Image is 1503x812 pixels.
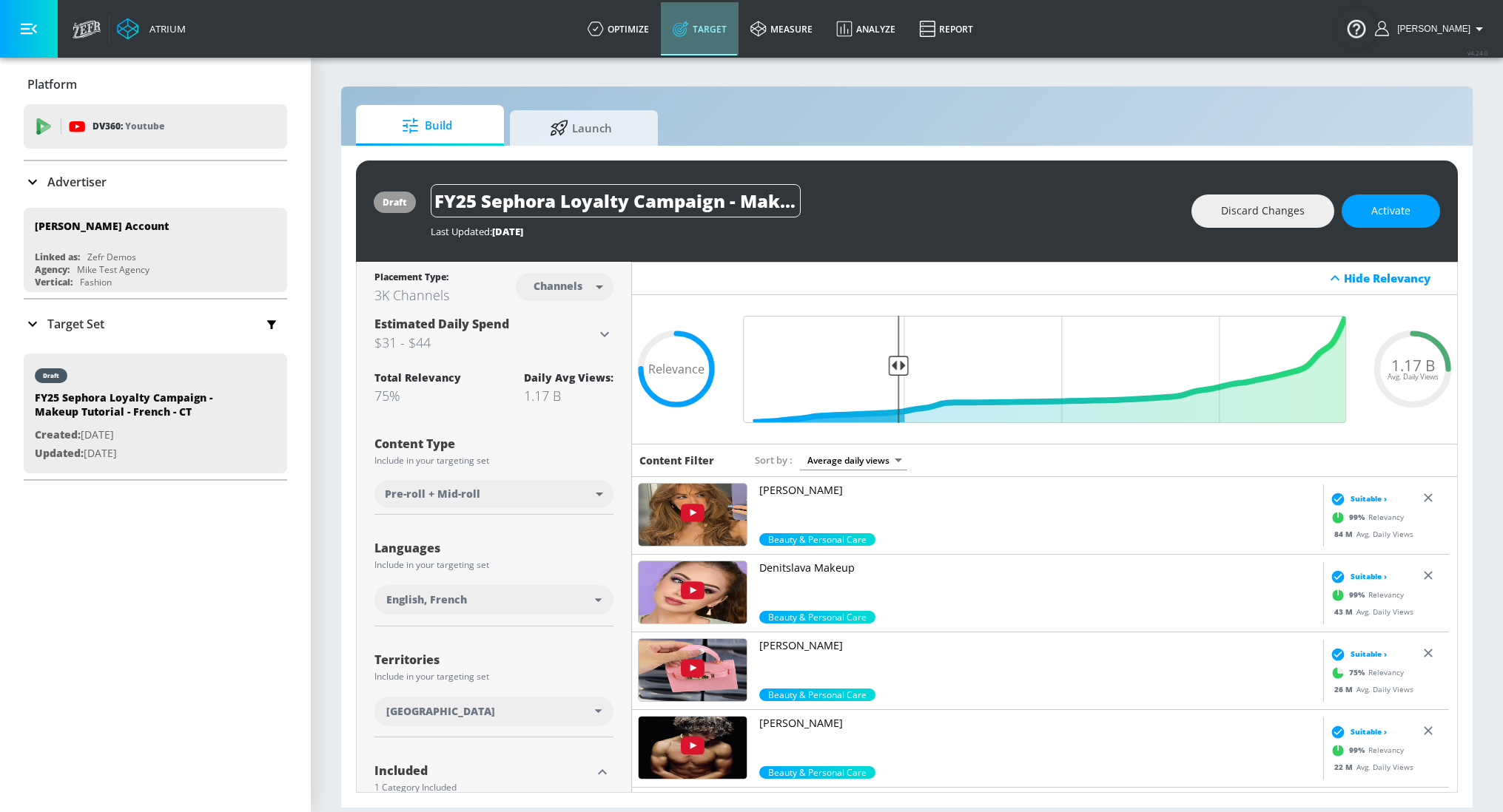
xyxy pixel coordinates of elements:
[1351,493,1387,504] span: Suitable ›
[1349,512,1368,523] span: 99 %
[1334,606,1356,616] span: 43 M
[525,110,637,146] span: Launch
[24,64,287,105] div: Platform
[759,611,875,623] span: Beauty & Personal Care
[24,300,287,348] div: Target Set
[1371,202,1410,220] span: Activate
[1327,646,1387,661] div: Suitable ›
[759,561,1317,575] p: Denitslava Makeup
[374,561,613,569] div: Include in your targeting set
[35,251,80,263] div: Linked as:
[93,118,164,135] p: DV360:
[759,716,1317,731] p: [PERSON_NAME]
[759,611,875,623] div: 99.0%
[1391,358,1435,373] span: 1.17 B
[632,262,1457,295] div: Hide Relevancy
[1336,7,1377,49] button: Open Resource Center
[759,766,875,779] span: Beauty & Personal Care
[77,263,149,276] div: Mike Test Agency
[35,390,242,426] div: FY25 Sephora Loyalty Campaign - Makeup Tutorial - French - CT
[800,450,907,470] div: Average daily views
[759,638,1317,688] a: [PERSON_NAME]
[526,280,590,292] div: Channels
[374,387,461,405] div: 75%
[1388,373,1439,381] span: Avg. Daily Views
[24,353,287,473] div: draftFY25 Sephora Loyalty Campaign - Makeup Tutorial - French - CTCreated:[DATE]Updated:[DATE]
[374,286,449,304] div: 3K Channels
[35,427,81,441] span: Created:
[87,251,136,263] div: Zefr Demos
[639,717,747,779] img: UU9e1l_HMVgy49zQJ7zE13LQ
[759,561,1317,611] a: Denitslava Makeup
[24,208,287,292] div: [PERSON_NAME] AccountLinked as:Zefr DemosAgency:Mike Test AgencyVertical:Fashion
[374,271,449,286] div: Placement Type:
[1327,661,1404,683] div: Relevancy
[759,483,1317,533] a: [PERSON_NAME]
[374,438,613,450] div: Content Type
[648,363,705,375] span: Relevance
[1349,745,1368,756] span: 99 %
[739,2,824,55] a: measure
[524,387,613,405] div: 1.17 B
[24,104,287,149] div: DV360: Youtube
[639,561,747,623] img: UUXoY0ZeHZBe0p-ByCiYP_XQ
[1351,649,1387,660] span: Suitable ›
[374,456,613,465] div: Include in your targeting set
[1327,761,1413,772] div: Avg. Daily Views
[35,426,242,444] p: [DATE]
[43,372,59,379] div: draft
[759,688,875,701] span: Beauty & Personal Care
[24,161,287,203] div: Advertiser
[1327,569,1387,583] div: Suitable ›
[1391,24,1470,34] span: login as: michael.villalobos@zefr.com
[431,225,1177,238] div: Last Updated:
[374,316,509,332] span: Estimated Daily Spend
[736,316,1354,423] input: Final Threshold
[759,716,1317,766] a: [PERSON_NAME]
[374,316,613,353] div: Estimated Daily Spend$31 - $44
[639,639,747,701] img: UUDLT0p_0ab5gKmTHklJH6dg
[47,316,104,332] p: Target Set
[759,638,1317,653] p: [PERSON_NAME]
[1327,583,1404,606] div: Relevancy
[47,174,107,190] p: Advertiser
[374,654,613,666] div: Territories
[383,196,407,209] div: draft
[759,533,875,546] div: 99.0%
[1342,194,1440,228] button: Activate
[1327,491,1387,506] div: Suitable ›
[1351,571,1387,582] span: Suitable ›
[35,444,242,463] p: [DATE]
[639,453,714,467] h6: Content Filter
[35,446,84,460] span: Updated:
[759,766,875,779] div: 99.0%
[374,783,591,792] div: 1 Category Included
[1375,20,1488,38] button: [PERSON_NAME]
[1327,528,1413,539] div: Avg. Daily Views
[1334,683,1356,694] span: 26 M
[1327,606,1413,617] div: Avg. Daily Views
[385,487,480,501] span: Pre-roll + Mid-roll
[759,483,1317,498] p: [PERSON_NAME]
[1327,506,1404,528] div: Relevancy
[35,276,73,288] div: Vertical:
[374,332,596,353] h3: $31 - $44
[1334,761,1356,771] span: 22 M
[374,542,613,554] div: Languages
[1351,726,1387,737] span: Suitable ›
[492,225,523,238] span: [DATE]
[1349,667,1368,678] span: 75 %
[1221,202,1305,220] span: Discard Changes
[35,219,169,233] div: [PERSON_NAME] Account
[27,76,77,92] p: Platform
[639,484,747,546] img: UUKX8qlNu2v4m0bCkhd7jicA
[576,2,661,55] a: optimize
[1467,49,1488,57] span: v 4.24.0
[386,704,495,719] span: [GEOGRAPHIC_DATA]
[374,697,613,726] div: [GEOGRAPHIC_DATA]
[524,371,613,385] div: Daily Avg Views:
[35,263,70,276] div: Agency:
[371,108,483,143] span: Build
